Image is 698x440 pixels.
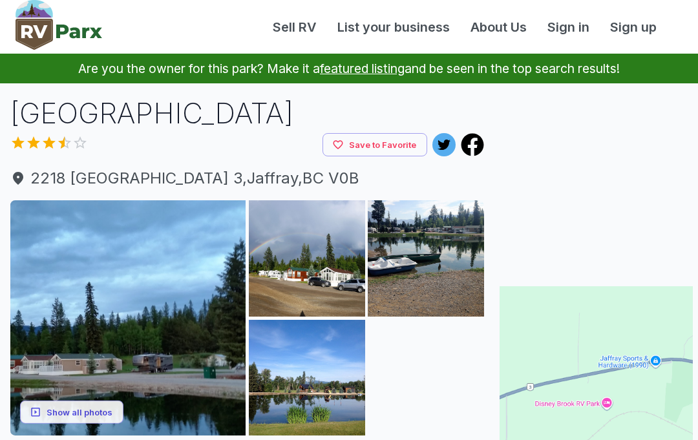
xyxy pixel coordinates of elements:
a: About Us [460,17,537,37]
a: 2218 [GEOGRAPHIC_DATA] 3,Jaffray,BC V0B [10,167,484,190]
img: AAcXr8pCbddC15xjire_yY420JJZbLG1fAAwsARHI3ks5g865I2xPGvLvRRJlE3x6MMHxgzXjSKebVPecrYT-DrmjIJ7hV2UM... [10,200,246,435]
button: Show all photos [20,400,123,424]
iframe: Advertisement [500,94,693,255]
p: Are you the owner for this park? Make it a and be seen in the top search results! [16,54,682,83]
a: List your business [327,17,460,37]
a: Sell RV [262,17,327,37]
a: Sign up [600,17,667,37]
h1: [GEOGRAPHIC_DATA] [10,94,484,133]
img: AAcXr8rbCSCKfLGgnoTWexI9q6jPEWpnoamKChHI7RiLsS3WZNJGszP3idLGH6jphNXkpwl25H3m-KJRijolQcD_B_sdy7hiB... [249,320,365,436]
img: AAcXr8qprZVii1-v3pDmdzS8tvrQsZbk0usxsEIzNJf511A4yF8BtbEKRMQkL3mFH4uvOP1deRiX_l87cVVquLL9ZGfA2LrmY... [249,200,365,317]
a: featured listing [320,61,405,76]
span: 2218 [GEOGRAPHIC_DATA] 3 , Jaffray , BC V0B [10,167,484,190]
img: AAcXr8o_vzWLYPtdv2iu8OOzuBcd_6iMO1eLy9kTBTxu1_P-sjKmXXCKFsS1b_WE61I1mRd3LVEgOTws0Xerh2wsFkGRTEbck... [368,200,484,317]
a: Sign in [537,17,600,37]
img: AAcXr8oJEkj-R8VNk4Wbb7TbpMZiwW8b3gtVJFMOIMHl6FzpqYcJWxIZrqATZ0duOvoLlXTv_RMsKWv7nuH5MeQc0BPzDt56r... [368,320,484,436]
button: Save to Favorite [323,133,427,157]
